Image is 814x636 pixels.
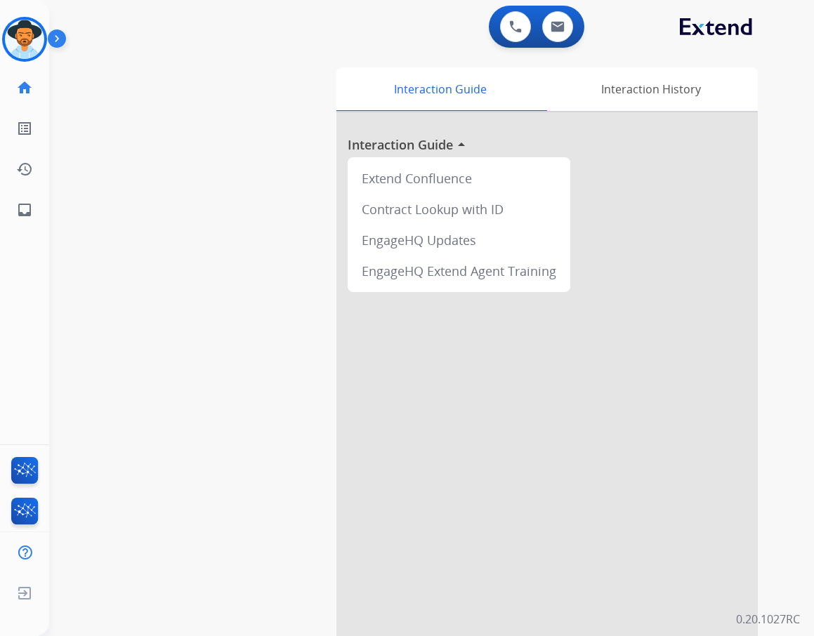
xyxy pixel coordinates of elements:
[16,79,33,96] mat-icon: home
[336,67,544,111] div: Interaction Guide
[353,194,565,225] div: Contract Lookup with ID
[16,161,33,178] mat-icon: history
[736,611,800,628] p: 0.20.1027RC
[353,225,565,256] div: EngageHQ Updates
[5,20,44,59] img: avatar
[16,120,33,137] mat-icon: list_alt
[16,201,33,218] mat-icon: inbox
[353,256,565,286] div: EngageHQ Extend Agent Training
[544,67,758,111] div: Interaction History
[353,163,565,194] div: Extend Confluence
